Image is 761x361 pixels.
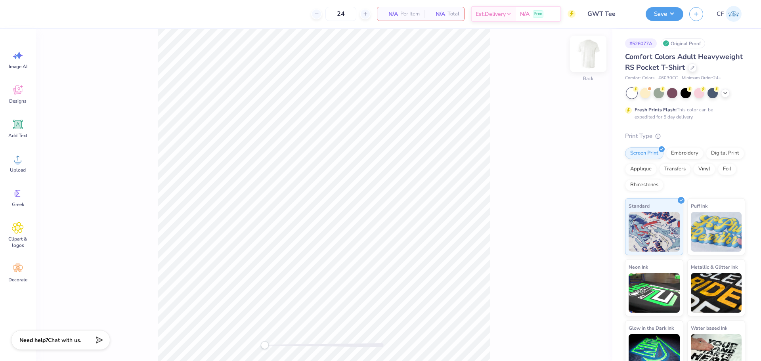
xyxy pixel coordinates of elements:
span: Clipart & logos [5,236,31,248]
input: Untitled Design [581,6,640,22]
span: Minimum Order: 24 + [682,75,721,82]
img: Back [572,38,604,70]
div: Accessibility label [261,341,269,349]
span: Metallic & Glitter Ink [691,263,738,271]
div: Back [583,75,593,82]
img: Standard [629,212,680,252]
img: Cholo Fernandez [726,6,742,22]
span: Standard [629,202,650,210]
img: Puff Ink [691,212,742,252]
img: Neon Ink [629,273,680,313]
div: Embroidery [666,147,704,159]
span: Per Item [400,10,420,18]
span: N/A [520,10,530,18]
a: CF [713,6,745,22]
div: Screen Print [625,147,663,159]
div: Transfers [659,163,691,175]
div: Print Type [625,132,745,141]
span: Water based Ink [691,324,727,332]
span: N/A [429,10,445,18]
div: # 526077A [625,38,657,48]
input: – – [325,7,356,21]
strong: Need help? [19,336,48,344]
span: Decorate [8,277,27,283]
span: Total [447,10,459,18]
span: Add Text [8,132,27,139]
span: Glow in the Dark Ink [629,324,674,332]
div: Original Proof [661,38,705,48]
div: Digital Print [706,147,744,159]
span: Designs [9,98,27,104]
span: Comfort Colors [625,75,654,82]
div: Rhinestones [625,179,663,191]
div: Vinyl [693,163,715,175]
span: Upload [10,167,26,173]
span: Image AI [9,63,27,70]
span: CF [717,10,724,19]
span: N/A [382,10,398,18]
span: Greek [12,201,24,208]
div: Applique [625,163,657,175]
span: Neon Ink [629,263,648,271]
span: Chat with us. [48,336,81,344]
span: Comfort Colors Adult Heavyweight RS Pocket T-Shirt [625,52,743,72]
img: Metallic & Glitter Ink [691,273,742,313]
span: Free [534,11,542,17]
span: # 6030CC [658,75,678,82]
span: Puff Ink [691,202,707,210]
button: Save [646,7,683,21]
strong: Fresh Prints Flash: [635,107,677,113]
div: This color can be expedited for 5 day delivery. [635,106,732,120]
div: Foil [718,163,736,175]
span: Est. Delivery [476,10,506,18]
